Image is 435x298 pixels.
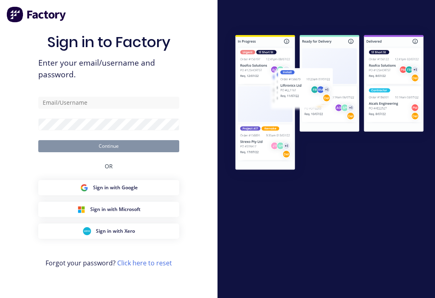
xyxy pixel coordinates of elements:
h1: Sign in to Factory [47,33,170,51]
span: Sign in with Google [93,184,138,191]
button: Continue [38,140,179,152]
img: Sign in [224,25,435,182]
span: Sign in with Xero [96,228,135,235]
button: Microsoft Sign inSign in with Microsoft [38,202,179,217]
img: Xero Sign in [83,227,91,235]
button: Xero Sign inSign in with Xero [38,223,179,239]
img: Factory [6,6,67,23]
span: Forgot your password? [46,258,172,268]
img: Microsoft Sign in [77,205,85,213]
span: Enter your email/username and password. [38,57,179,81]
input: Email/Username [38,97,179,109]
div: OR [105,152,113,180]
button: Google Sign inSign in with Google [38,180,179,195]
a: Click here to reset [117,259,172,267]
span: Sign in with Microsoft [90,206,141,213]
img: Google Sign in [80,184,88,192]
